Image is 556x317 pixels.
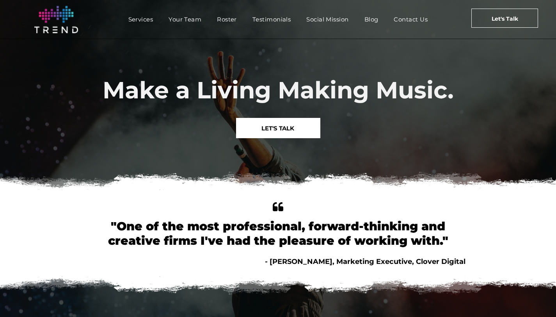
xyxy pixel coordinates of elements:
[161,14,209,25] a: Your Team
[121,14,161,25] a: Services
[108,219,448,248] font: "One of the most professional, forward-thinking and creative firms I've had the pleasure of worki...
[209,14,245,25] a: Roster
[471,9,538,28] a: Let's Talk
[236,118,320,138] a: LET'S TALK
[103,76,454,104] span: Make a Living Making Music.
[357,14,386,25] a: Blog
[298,14,356,25] a: Social Mission
[261,118,294,138] span: LET'S TALK
[245,14,298,25] a: Testimonials
[34,6,78,33] img: logo
[265,257,465,266] span: - [PERSON_NAME], Marketing Executive, Clover Digital
[386,14,435,25] a: Contact Us
[492,9,518,28] span: Let's Talk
